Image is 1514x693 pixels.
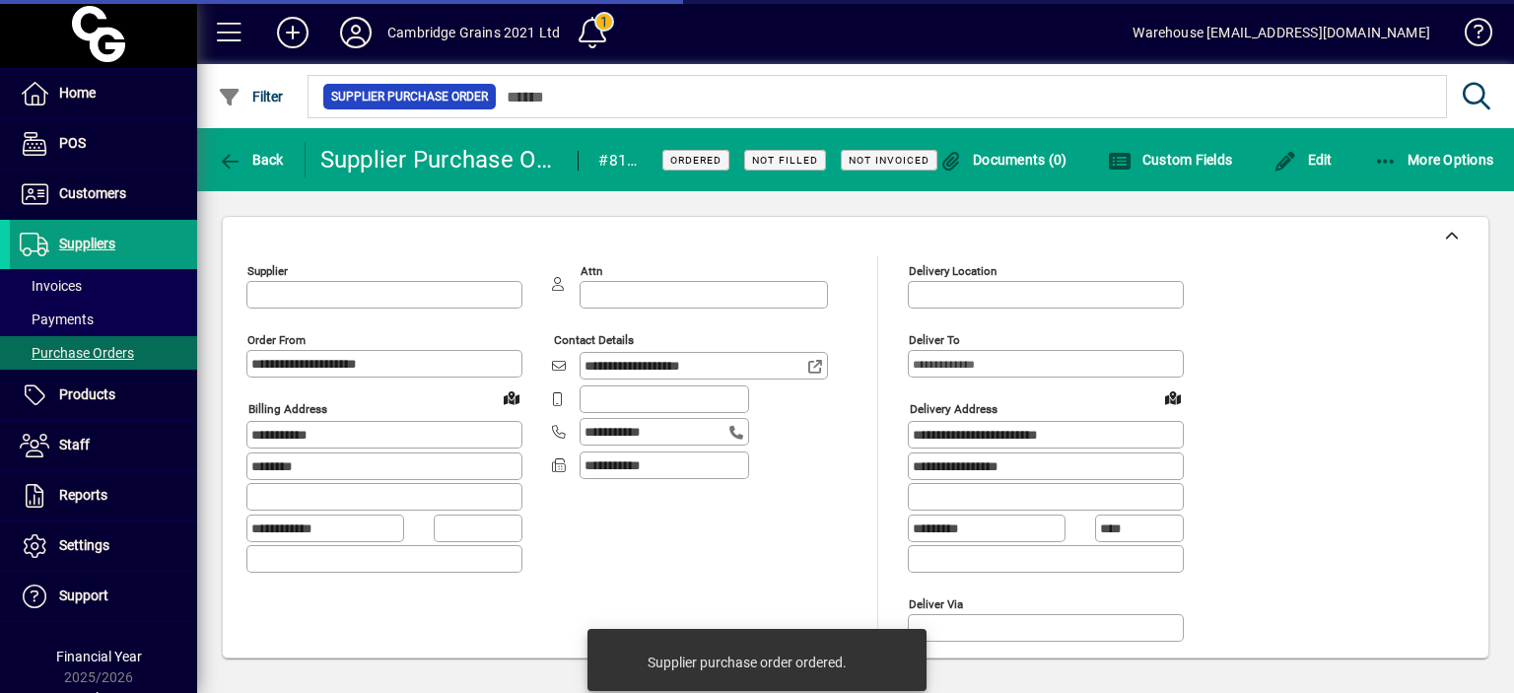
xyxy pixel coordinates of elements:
span: Ordered [670,154,722,167]
mat-label: Order from [247,333,306,347]
span: Not Invoiced [849,154,929,167]
span: Back [218,152,284,168]
span: Home [59,85,96,101]
mat-label: Deliver via [909,596,963,610]
div: Cambridge Grains 2021 Ltd [387,17,560,48]
span: Custom Fields [1108,152,1232,168]
mat-label: Supplier [247,264,288,278]
span: Customers [59,185,126,201]
button: Add [261,15,324,50]
a: Staff [10,421,197,470]
a: View on map [496,381,527,413]
div: #8131 [598,145,638,176]
a: Knowledge Base [1450,4,1489,68]
button: Documents (0) [934,142,1072,177]
button: Back [213,142,289,177]
a: POS [10,119,197,169]
button: Edit [1269,142,1338,177]
span: Reports [59,487,107,503]
a: Reports [10,471,197,520]
span: POS [59,135,86,151]
span: Edit [1273,152,1333,168]
a: Purchase Orders [10,336,197,370]
button: Filter [213,79,289,114]
mat-label: Deliver To [909,333,960,347]
a: Customers [10,170,197,219]
span: Settings [59,537,109,553]
span: Filter [218,89,284,104]
span: Not Filled [752,154,818,167]
a: Invoices [10,269,197,303]
button: Custom Fields [1103,142,1237,177]
span: Invoices [20,278,82,294]
span: Payments [20,312,94,327]
span: Support [59,588,108,603]
a: Settings [10,521,197,571]
a: Home [10,69,197,118]
a: Payments [10,303,197,336]
span: Supplier Purchase Order [331,87,488,106]
mat-label: Delivery Location [909,264,997,278]
mat-label: Attn [581,264,602,278]
span: Documents (0) [939,152,1067,168]
button: Profile [324,15,387,50]
div: Supplier purchase order ordered. [648,653,847,672]
button: More Options [1369,142,1499,177]
a: Support [10,572,197,621]
app-page-header-button: Back [197,142,306,177]
div: Supplier Purchase Order [320,144,559,175]
span: More Options [1374,152,1494,168]
span: Suppliers [59,236,115,251]
span: Purchase Orders [20,345,134,361]
a: Products [10,371,197,420]
a: View on map [1157,381,1189,413]
span: Products [59,386,115,402]
span: Staff [59,437,90,452]
div: Warehouse [EMAIL_ADDRESS][DOMAIN_NAME] [1133,17,1430,48]
span: Financial Year [56,649,142,664]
